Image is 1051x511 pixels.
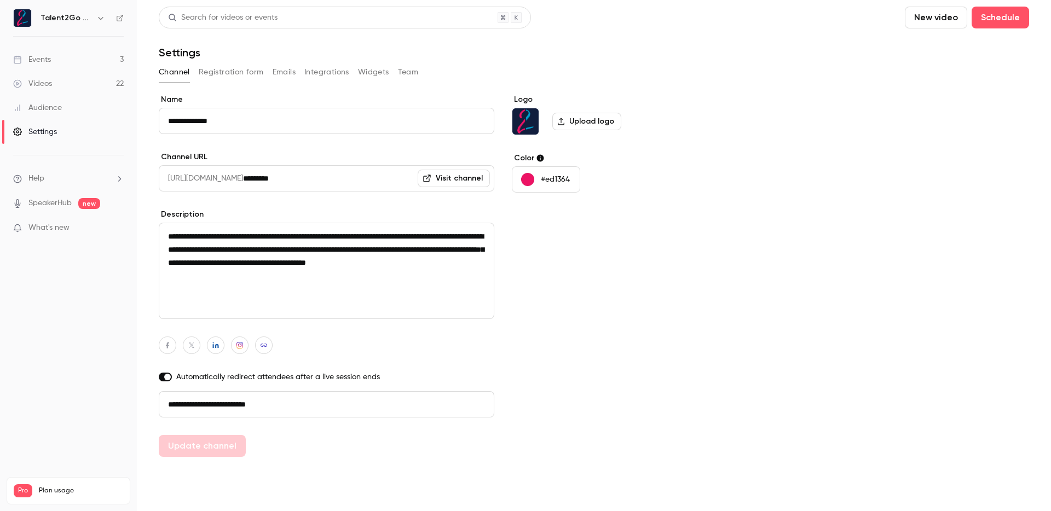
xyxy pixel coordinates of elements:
[304,63,349,81] button: Integrations
[28,198,72,209] a: SpeakerHub
[13,173,124,184] li: help-dropdown-opener
[13,126,57,137] div: Settings
[28,222,70,234] span: What's new
[358,63,389,81] button: Widgets
[199,63,264,81] button: Registration form
[512,166,580,193] button: #ed1364
[159,209,494,220] label: Description
[13,54,51,65] div: Events
[78,198,100,209] span: new
[512,94,680,105] label: Logo
[41,13,92,24] h6: Talent2Go GmbH
[418,170,490,187] a: Visit channel
[512,94,680,135] section: Logo
[972,7,1029,28] button: Schedule
[159,371,494,382] label: Automatically redirect attendees after a live session ends
[159,152,494,162] label: Channel URL
[512,108,539,135] img: Talent2Go GmbH
[39,486,123,495] span: Plan usage
[14,484,32,497] span: Pro
[398,63,419,81] button: Team
[159,63,190,81] button: Channel
[541,174,570,185] p: #ed1364
[905,7,967,28] button: New video
[552,113,621,130] label: Upload logo
[273,63,296,81] button: Emails
[13,102,62,113] div: Audience
[159,94,494,105] label: Name
[168,12,278,24] div: Search for videos or events
[13,78,52,89] div: Videos
[159,46,200,59] h1: Settings
[159,165,243,191] span: [URL][DOMAIN_NAME]
[14,9,31,27] img: Talent2Go GmbH
[28,173,44,184] span: Help
[512,153,680,164] label: Color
